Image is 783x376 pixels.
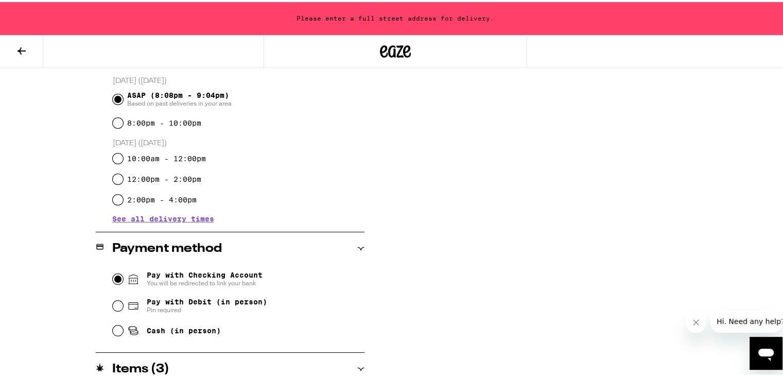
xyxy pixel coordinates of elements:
[147,324,221,333] span: Cash (in person)
[147,296,267,304] span: Pay with Debit (in person)
[112,361,169,373] h2: Items ( 3 )
[710,308,782,331] iframe: Message from company
[127,97,232,106] span: Based on past deliveries in your area
[112,213,214,220] button: See all delivery times
[127,89,232,106] span: ASAP (8:08pm - 9:04pm)
[113,136,364,146] p: [DATE] ([DATE])
[147,269,263,285] span: Pay with Checking Account
[147,304,267,312] span: Pin required
[127,117,201,125] label: 8:00pm - 10:00pm
[127,152,206,161] label: 10:00am - 12:00pm
[127,173,201,181] label: 12:00pm - 2:00pm
[147,277,263,285] span: You will be redirected to link your bank
[113,74,364,84] p: [DATE] ([DATE])
[686,310,706,331] iframe: Close message
[112,241,222,253] h2: Payment method
[6,7,74,15] span: Hi. Need any help?
[750,335,782,368] iframe: Button to launch messaging window
[127,194,197,202] label: 2:00pm - 4:00pm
